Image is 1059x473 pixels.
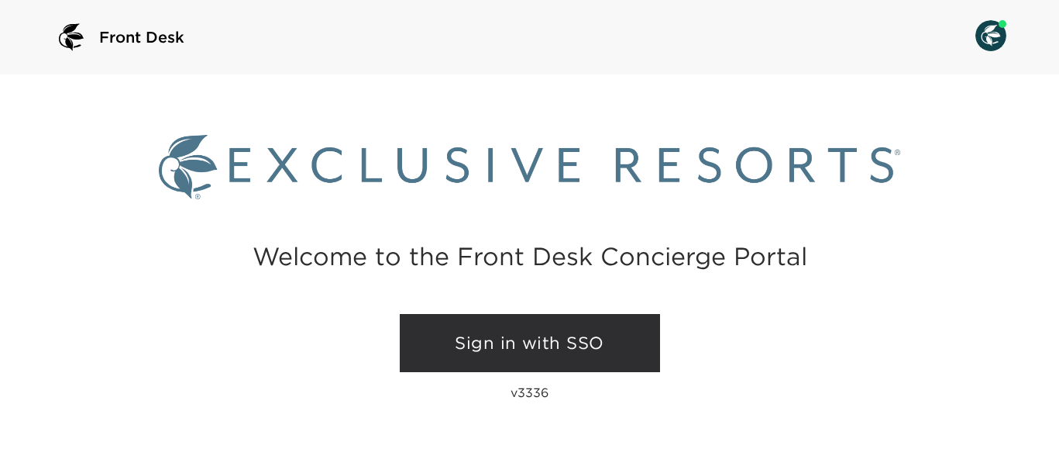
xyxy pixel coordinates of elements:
img: logo [53,19,90,56]
p: v3336 [511,385,548,400]
img: User [975,20,1006,51]
span: Front Desk [99,26,184,48]
img: Exclusive Resorts logo [159,135,900,199]
h2: Welcome to the Front Desk Concierge Portal [253,244,807,268]
a: Sign in with SSO [400,314,660,373]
